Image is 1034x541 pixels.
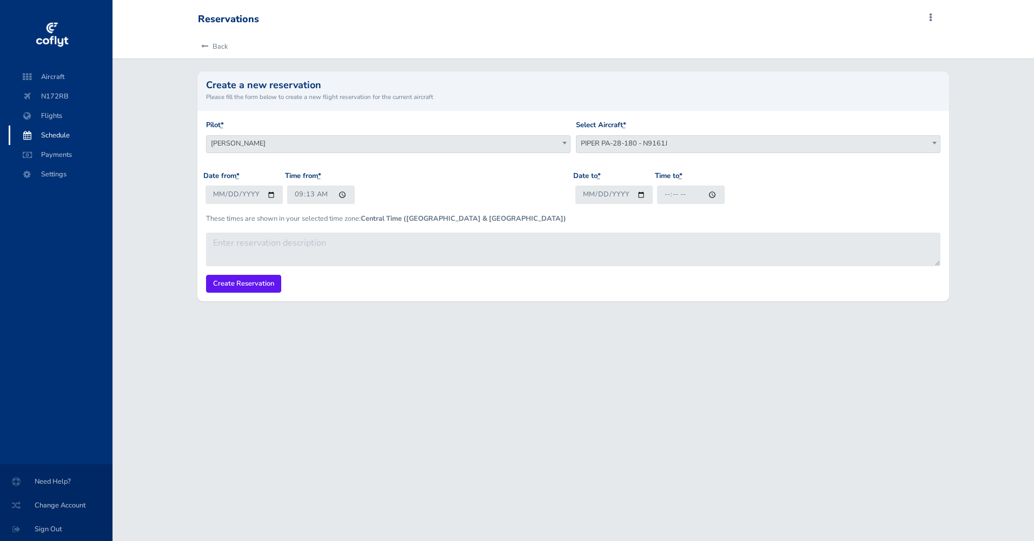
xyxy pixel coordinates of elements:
span: Paul Karr [207,136,570,151]
span: Change Account [13,496,100,515]
span: Aircraft [19,67,102,87]
abbr: required [221,120,224,130]
small: Please fill the form below to create a new flight reservation for the current aircraft [206,92,940,102]
label: Date to [573,170,601,182]
abbr: required [236,171,240,181]
abbr: required [623,120,626,130]
label: Date from [203,170,240,182]
span: PIPER PA-28-180 - N9161J [576,135,940,153]
span: Need Help? [13,472,100,491]
label: Pilot [206,120,224,131]
h2: Create a new reservation [206,80,940,90]
abbr: required [679,171,682,181]
span: N172RB [19,87,102,106]
p: These times are shown in your selected time zone: [206,213,940,224]
span: Flights [19,106,102,126]
span: Paul Karr [206,135,571,153]
label: Time to [655,170,682,182]
div: Reservations [198,14,259,25]
span: PIPER PA-28-180 - N9161J [576,136,940,151]
span: Payments [19,145,102,164]
input: Create Reservation [206,275,281,293]
label: Select Aircraft [576,120,626,131]
label: Time from [285,170,321,182]
img: coflyt logo [34,19,70,51]
abbr: required [598,171,601,181]
b: Central Time ([GEOGRAPHIC_DATA] & [GEOGRAPHIC_DATA]) [361,214,566,223]
abbr: required [318,171,321,181]
span: Schedule [19,126,102,145]
span: Sign Out [13,519,100,539]
a: Back [198,35,228,58]
span: Settings [19,164,102,184]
